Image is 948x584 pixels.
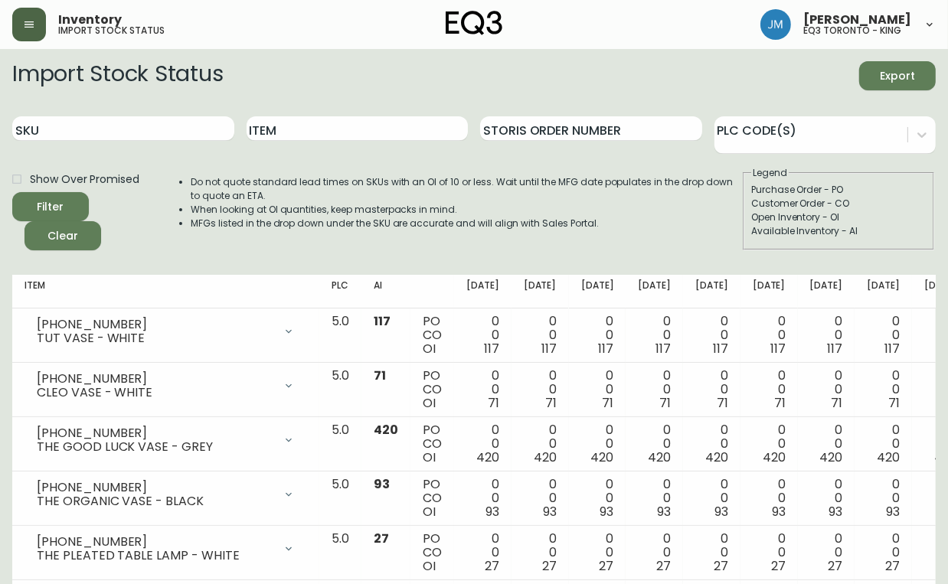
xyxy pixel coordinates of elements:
span: 420 [763,449,786,466]
div: 0 0 [581,478,614,519]
div: 0 0 [638,369,671,410]
div: 0 0 [695,423,728,465]
span: 117 [770,340,786,357]
span: 71 [717,394,728,412]
span: 93 [485,503,499,520]
h5: import stock status [58,26,165,35]
img: logo [446,11,502,35]
span: 420 [374,421,398,439]
span: 93 [374,475,390,493]
span: 93 [714,503,728,520]
button: Clear [25,221,101,250]
div: 0 0 [753,423,786,465]
button: Export [859,61,936,90]
div: THE ORGANIC VASE - BLACK [37,494,273,508]
div: 0 0 [695,532,728,573]
span: 71 [488,394,499,412]
div: 0 0 [466,315,499,356]
div: 0 0 [581,532,614,573]
div: 0 0 [638,478,671,519]
td: 5.0 [319,417,361,471]
div: 0 0 [810,423,843,465]
span: 420 [534,449,557,466]
th: [DATE] [512,275,569,308]
div: 0 0 [810,532,843,573]
span: Show Over Promised [30,171,139,188]
div: 0 0 [867,478,900,519]
span: 27 [714,557,728,575]
div: 0 0 [867,423,900,465]
h2: Import Stock Status [12,61,223,90]
span: 93 [543,503,557,520]
div: 0 0 [753,532,786,573]
div: PO CO [423,423,442,465]
div: 0 0 [638,423,671,465]
span: 117 [884,340,900,357]
span: 93 [886,503,900,520]
div: PO CO [423,315,442,356]
th: AI [361,275,410,308]
td: 5.0 [319,526,361,580]
div: 0 0 [524,369,557,410]
div: 0 0 [810,369,843,410]
li: When looking at OI quantities, keep masterpacks in mind. [191,203,741,217]
div: 0 0 [810,315,843,356]
span: 117 [828,340,843,357]
span: 27 [374,530,389,547]
td: 5.0 [319,471,361,526]
div: 0 0 [695,369,728,410]
span: 117 [599,340,614,357]
span: 27 [600,557,614,575]
div: 0 0 [753,369,786,410]
div: 0 0 [466,478,499,519]
span: 71 [888,394,900,412]
span: 71 [545,394,557,412]
div: 0 0 [466,532,499,573]
li: MFGs listed in the drop down under the SKU are accurate and will align with Sales Portal. [191,217,741,230]
div: TUT VASE - WHITE [37,331,273,345]
th: PLC [319,275,361,308]
span: 27 [829,557,843,575]
span: 93 [772,503,786,520]
div: Available Inventory - AI [751,224,926,238]
span: 27 [542,557,557,575]
th: [DATE] [798,275,855,308]
span: 117 [484,340,499,357]
th: [DATE] [626,275,683,308]
span: Clear [37,227,89,246]
div: Purchase Order - PO [751,183,926,197]
span: 27 [771,557,786,575]
div: 0 0 [524,423,557,465]
div: PO CO [423,532,442,573]
div: [PHONE_NUMBER]THE ORGANIC VASE - BLACK [25,478,307,511]
div: 0 0 [581,315,614,356]
div: 0 0 [753,315,786,356]
span: 420 [705,449,728,466]
span: 27 [885,557,900,575]
div: 0 0 [466,369,499,410]
div: 0 0 [810,478,843,519]
div: [PHONE_NUMBER] [37,535,273,549]
span: 117 [713,340,728,357]
div: 0 0 [695,315,728,356]
div: [PHONE_NUMBER] [37,318,273,331]
span: OI [423,503,436,520]
th: [DATE] [569,275,626,308]
div: [PHONE_NUMBER]THE GOOD LUCK VASE - GREY [25,423,307,457]
div: 0 0 [524,478,557,519]
span: 71 [659,394,671,412]
div: CLEO VASE - WHITE [37,386,273,400]
span: 71 [603,394,614,412]
span: Inventory [58,14,122,26]
img: b88646003a19a9f750de19192e969c24 [760,9,791,40]
span: 420 [820,449,843,466]
div: PO CO [423,478,442,519]
div: [PHONE_NUMBER] [37,372,273,386]
div: Customer Order - CO [751,197,926,210]
div: 0 0 [753,478,786,519]
div: 0 0 [867,532,900,573]
td: 5.0 [319,363,361,417]
span: OI [423,557,436,575]
span: 117 [374,312,391,330]
h5: eq3 toronto - king [803,26,901,35]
